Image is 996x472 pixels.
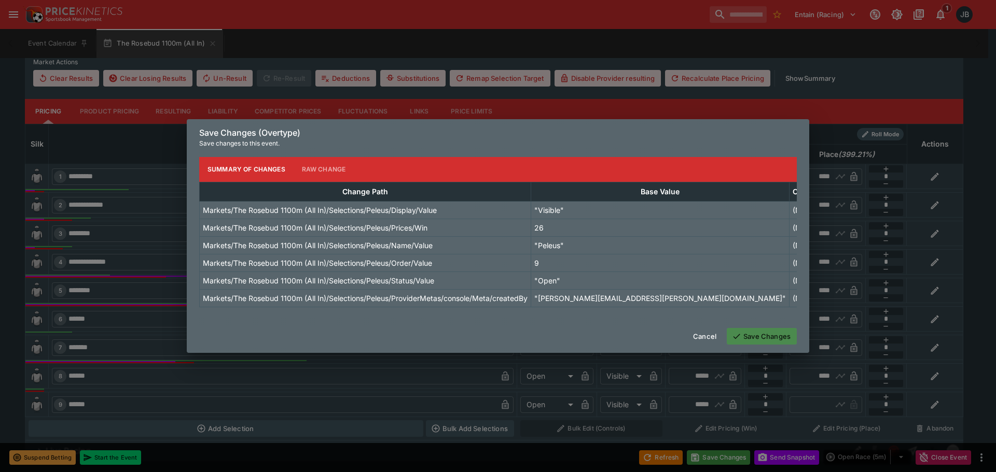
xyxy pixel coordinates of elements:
[790,201,827,219] td: (N/A)
[531,219,790,236] td: 26
[203,258,432,268] p: Markets/The Rosebud 1100m (All In)/Selections/Peleus/Order/Value
[199,157,294,182] button: Summary of Changes
[531,289,790,307] td: "[PERSON_NAME][EMAIL_ADDRESS][PERSON_NAME][DOMAIN_NAME]"
[727,328,797,345] button: Save Changes
[531,182,790,201] th: Base Value
[531,236,790,254] td: "Peleus"
[203,275,434,286] p: Markets/The Rosebud 1100m (All In)/Selections/Peleus/Status/Value
[531,271,790,289] td: "Open"
[203,293,528,304] p: Markets/The Rosebud 1100m (All In)/Selections/Peleus/ProviderMetas/console/Meta/createdBy
[790,271,827,289] td: (N/A)
[203,240,433,251] p: Markets/The Rosebud 1100m (All In)/Selections/Peleus/Name/Value
[790,182,827,201] th: Override
[687,328,723,345] button: Cancel
[203,222,427,233] p: Markets/The Rosebud 1100m (All In)/Selections/Peleus/Prices/Win
[531,254,790,271] td: 9
[531,201,790,219] td: "Visible"
[790,254,827,271] td: (N/A)
[199,127,797,138] h6: Save Changes (Overtype)
[199,138,797,149] p: Save changes to this event.
[790,289,827,307] td: (N/A)
[790,219,827,236] td: (N/A)
[200,182,531,201] th: Change Path
[790,236,827,254] td: (N/A)
[294,157,354,182] button: Raw Change
[203,205,437,216] p: Markets/The Rosebud 1100m (All In)/Selections/Peleus/Display/Value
